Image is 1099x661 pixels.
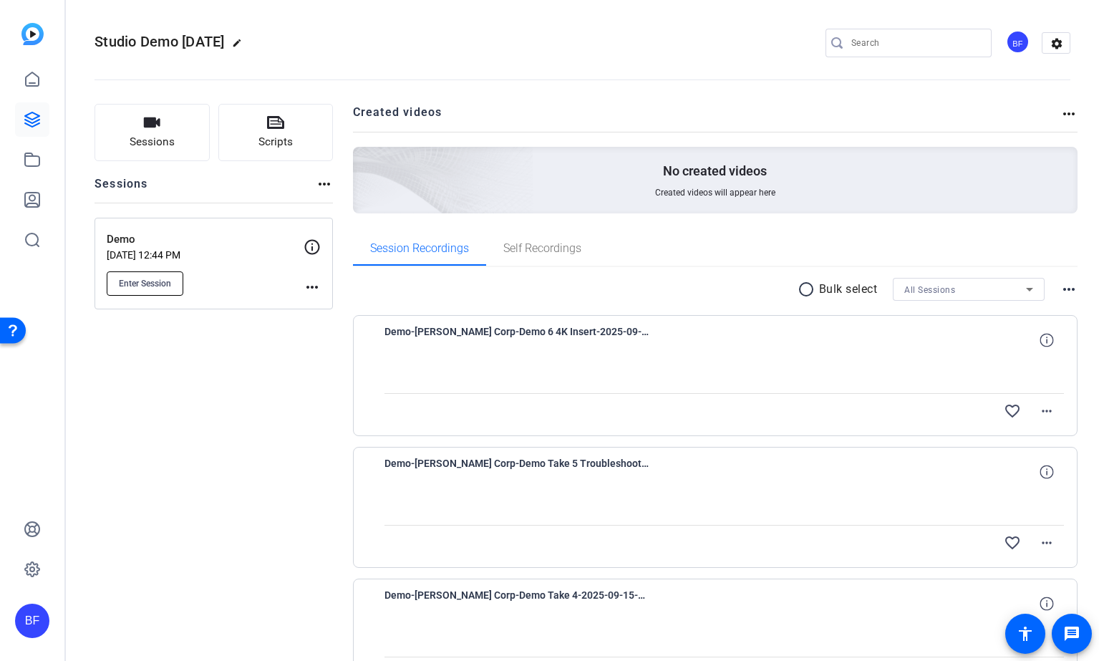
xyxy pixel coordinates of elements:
span: Scripts [258,134,293,150]
span: Sessions [130,134,175,150]
img: blue-gradient.svg [21,23,44,45]
span: Studio Demo [DATE] [95,33,225,50]
span: Demo-[PERSON_NAME] Corp-Demo Take 4-2025-09-15-14-02-00-521-0 [384,587,649,621]
mat-icon: settings [1042,33,1071,54]
span: Self Recordings [503,243,581,254]
p: [DATE] 12:44 PM [107,249,304,261]
input: Search [851,34,980,52]
mat-icon: radio_button_unchecked [798,281,819,298]
span: Session Recordings [370,243,469,254]
ngx-avatar: Brian Forrest [1006,30,1031,55]
mat-icon: more_horiz [1038,534,1055,551]
mat-icon: more_horiz [304,279,321,296]
span: Enter Session [119,278,171,289]
button: Enter Session [107,271,183,296]
div: BF [15,604,49,638]
p: No created videos [663,163,767,180]
mat-icon: message [1063,625,1080,642]
span: All Sessions [904,285,955,295]
div: BF [1006,30,1030,54]
mat-icon: accessibility [1017,625,1034,642]
mat-icon: more_horiz [1038,402,1055,420]
p: Bulk select [819,281,878,298]
img: Creted videos background [193,5,534,316]
span: Created videos will appear here [655,187,775,198]
mat-icon: edit [232,38,249,55]
span: Demo-[PERSON_NAME] Corp-Demo 6 4K Insert-2025-09-15-14-21-06-976-0 [384,323,649,357]
mat-icon: more_horiz [1060,105,1078,122]
span: Demo-[PERSON_NAME] Corp-Demo Take 5 Troubleshooting-2025-09-15-14-16-20-341-0 [384,455,649,489]
mat-icon: favorite_border [1004,402,1021,420]
button: Scripts [218,104,334,161]
mat-icon: more_horiz [316,175,333,193]
h2: Sessions [95,175,148,203]
button: Sessions [95,104,210,161]
mat-icon: favorite_border [1004,534,1021,551]
p: Demo [107,231,304,248]
mat-icon: more_horiz [1060,281,1078,298]
h2: Created videos [353,104,1061,132]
